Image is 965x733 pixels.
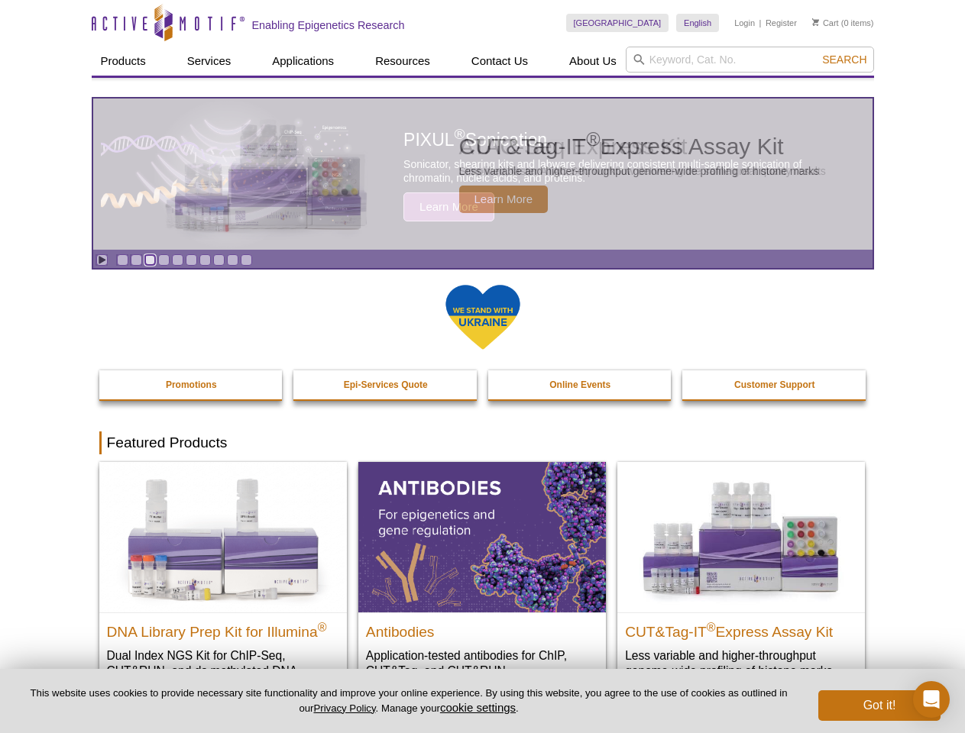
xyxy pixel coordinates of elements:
[241,254,252,266] a: Go to slide 10
[252,18,405,32] h2: Enabling Epigenetics Research
[227,254,238,266] a: Go to slide 9
[488,370,673,399] a: Online Events
[818,53,871,66] button: Search
[166,379,217,390] strong: Promotions
[99,370,284,399] a: Promotions
[818,690,941,721] button: Got it!
[24,686,793,715] p: This website uses cookies to provide necessary site functionality and improve your online experie...
[682,370,867,399] a: Customer Support
[566,14,669,32] a: [GEOGRAPHIC_DATA]
[358,462,606,693] a: All Antibodies Antibodies Application-tested antibodies for ChIP, CUT&Tag, and CUT&RUN.
[707,620,716,633] sup: ®
[366,47,439,76] a: Resources
[440,701,516,714] button: cookie settings
[625,617,857,640] h2: CUT&Tag-IT Express Assay Kit
[812,18,839,28] a: Cart
[107,617,339,640] h2: DNA Library Prep Kit for Illumina
[366,617,598,640] h2: Antibodies
[144,254,156,266] a: Go to slide 3
[625,647,857,679] p: Less variable and higher-throughput genome-wide profiling of histone marks​.
[626,47,874,73] input: Keyword, Cat. No.
[812,14,874,32] li: (0 items)
[617,462,865,693] a: CUT&Tag-IT® Express Assay Kit CUT&Tag-IT®Express Assay Kit Less variable and higher-throughput ge...
[99,462,347,709] a: DNA Library Prep Kit for Illumina DNA Library Prep Kit for Illumina® Dual Index NGS Kit for ChIP-...
[178,47,241,76] a: Services
[734,18,755,28] a: Login
[913,681,950,718] div: Open Intercom Messenger
[186,254,197,266] a: Go to slide 6
[560,47,626,76] a: About Us
[766,18,797,28] a: Register
[734,379,814,390] strong: Customer Support
[822,53,866,66] span: Search
[92,47,155,76] a: Products
[96,254,108,266] a: Toggle autoplay
[99,431,866,454] h2: Featured Products
[812,18,819,26] img: Your Cart
[366,647,598,679] p: Application-tested antibodies for ChIP, CUT&Tag, and CUT&RUN.
[263,47,343,76] a: Applications
[199,254,211,266] a: Go to slide 7
[117,254,128,266] a: Go to slide 1
[462,47,537,76] a: Contact Us
[131,254,142,266] a: Go to slide 2
[344,379,428,390] strong: Epi-Services Quote
[107,647,339,694] p: Dual Index NGS Kit for ChIP-Seq, CUT&RUN, and ds methylated DNA assays.
[99,462,347,612] img: DNA Library Prep Kit for Illumina
[617,462,865,612] img: CUT&Tag-IT® Express Assay Kit
[358,462,606,612] img: All Antibodies
[158,254,170,266] a: Go to slide 4
[293,370,478,399] a: Epi-Services Quote
[759,14,762,32] li: |
[445,283,521,351] img: We Stand With Ukraine
[172,254,183,266] a: Go to slide 5
[549,379,610,390] strong: Online Events
[676,14,719,32] a: English
[318,620,327,633] sup: ®
[313,702,375,714] a: Privacy Policy
[213,254,225,266] a: Go to slide 8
